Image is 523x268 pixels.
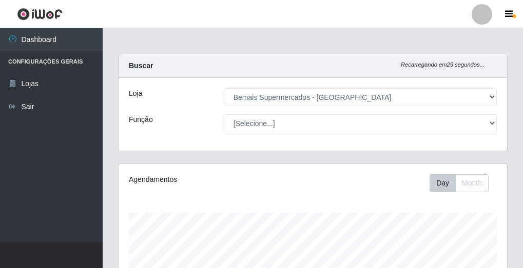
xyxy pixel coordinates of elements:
div: Agendamentos [129,174,273,185]
label: Função [129,114,153,125]
i: Recarregando em 29 segundos... [401,61,485,68]
img: CoreUI Logo [17,8,63,20]
label: Loja [129,88,142,99]
button: Month [455,174,489,192]
div: First group [430,174,489,192]
div: Toolbar with button groups [430,174,497,192]
button: Day [430,174,456,192]
strong: Buscar [129,61,153,70]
